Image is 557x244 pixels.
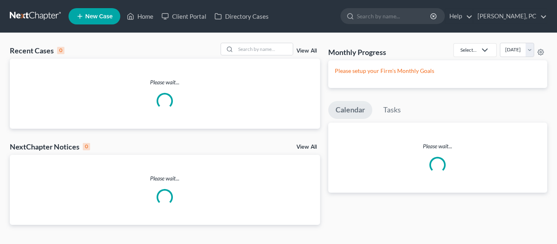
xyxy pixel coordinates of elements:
a: Client Portal [157,9,210,24]
input: Search by name... [236,43,293,55]
a: [PERSON_NAME], PC [473,9,547,24]
div: 0 [57,47,64,54]
a: View All [296,144,317,150]
p: Please wait... [10,174,320,182]
div: Select... [460,46,477,53]
p: Please wait... [10,78,320,86]
div: Recent Cases [10,46,64,55]
p: Please setup your Firm's Monthly Goals [335,67,541,75]
a: Calendar [328,101,372,119]
div: 0 [83,143,90,150]
a: Help [445,9,473,24]
a: Directory Cases [210,9,273,24]
h3: Monthly Progress [328,47,386,57]
div: NextChapter Notices [10,142,90,152]
a: Tasks [376,101,408,119]
a: View All [296,48,317,54]
input: Search by name... [357,9,431,24]
span: New Case [85,13,113,20]
p: Please wait... [328,142,548,150]
a: Home [123,9,157,24]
